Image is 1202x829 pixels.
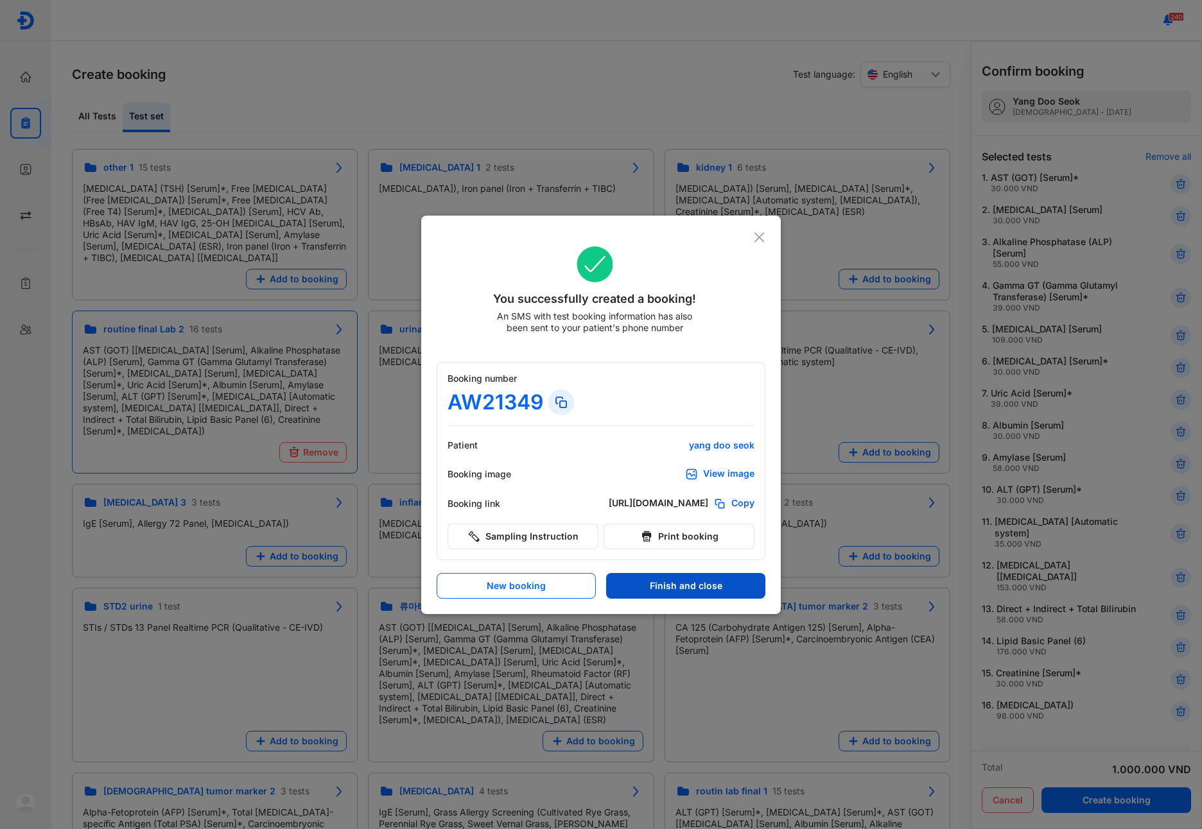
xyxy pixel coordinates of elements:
button: New booking [437,573,596,599]
div: Patient [448,440,525,451]
div: Booking link [448,498,525,509]
button: Finish and close [606,573,765,599]
span: Copy [731,497,754,510]
div: AW21349 [448,389,543,415]
div: An SMS with test booking information has also been sent to your patient's phone number [494,311,695,334]
button: Sampling Instruction [448,524,598,549]
div: yang doo seok [600,440,754,451]
button: Print booking [604,524,754,549]
div: Booking image [448,468,525,480]
div: View image [703,468,754,481]
div: You successfully created a booking! [437,290,753,308]
div: Booking number [448,373,754,384]
div: [URL][DOMAIN_NAME] [609,497,708,510]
